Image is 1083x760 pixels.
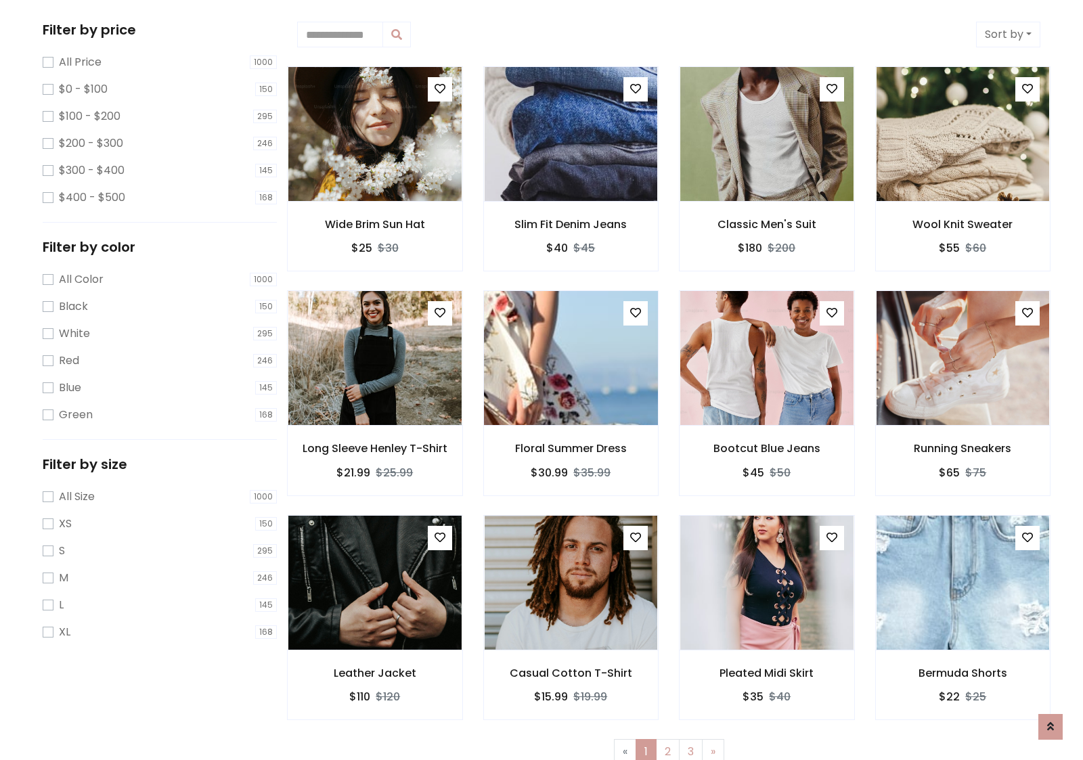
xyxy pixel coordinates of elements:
[965,240,986,256] del: $60
[253,110,277,123] span: 295
[484,667,659,679] h6: Casual Cotton T-Shirt
[573,465,611,480] del: $35.99
[573,240,595,256] del: $45
[376,689,400,705] del: $120
[743,466,764,479] h6: $45
[288,667,462,679] h6: Leather Jacket
[43,22,277,38] h5: Filter by price
[59,489,95,505] label: All Size
[255,598,277,612] span: 145
[59,108,120,125] label: $100 - $200
[59,516,72,532] label: XS
[349,690,370,703] h6: $110
[59,353,79,369] label: Red
[484,218,659,231] h6: Slim Fit Denim Jeans
[680,442,854,455] h6: Bootcut Blue Jeans
[255,381,277,395] span: 145
[288,218,462,231] h6: Wide Brim Sun Hat
[255,517,277,531] span: 150
[976,22,1040,47] button: Sort by
[288,442,462,455] h6: Long Sleeve Henley T-Shirt
[59,162,125,179] label: $300 - $400
[253,544,277,558] span: 295
[59,298,88,315] label: Black
[573,689,607,705] del: $19.99
[250,273,277,286] span: 1000
[59,380,81,396] label: Blue
[711,744,715,759] span: »
[769,689,791,705] del: $40
[59,271,104,288] label: All Color
[253,137,277,150] span: 246
[876,218,1051,231] h6: Wool Knit Sweater
[351,242,372,254] h6: $25
[59,81,108,97] label: $0 - $100
[255,191,277,204] span: 168
[939,690,960,703] h6: $22
[59,543,65,559] label: S
[738,242,762,254] h6: $180
[43,239,277,255] h5: Filter by color
[680,667,854,679] h6: Pleated Midi Skirt
[255,164,277,177] span: 145
[876,667,1051,679] h6: Bermuda Shorts
[484,442,659,455] h6: Floral Summer Dress
[59,189,125,206] label: $400 - $500
[255,625,277,639] span: 168
[376,465,413,480] del: $25.99
[743,690,764,703] h6: $35
[378,240,399,256] del: $30
[250,55,277,69] span: 1000
[939,466,960,479] h6: $65
[534,690,568,703] h6: $15.99
[59,54,102,70] label: All Price
[546,242,568,254] h6: $40
[250,490,277,504] span: 1000
[965,689,986,705] del: $25
[255,83,277,96] span: 150
[965,465,986,480] del: $75
[59,135,123,152] label: $200 - $300
[253,327,277,340] span: 295
[531,466,568,479] h6: $30.99
[336,466,370,479] h6: $21.99
[253,571,277,585] span: 246
[876,442,1051,455] h6: Running Sneakers
[253,354,277,367] span: 246
[770,465,791,480] del: $50
[59,407,93,423] label: Green
[939,242,960,254] h6: $55
[59,597,64,613] label: L
[59,326,90,342] label: White
[59,570,68,586] label: M
[43,456,277,472] h5: Filter by size
[59,624,70,640] label: XL
[680,218,854,231] h6: Classic Men's Suit
[768,240,795,256] del: $200
[255,300,277,313] span: 150
[255,408,277,422] span: 168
